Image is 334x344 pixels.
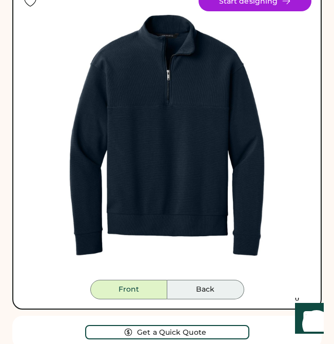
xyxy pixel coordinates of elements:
[90,280,167,299] button: Front
[285,298,329,342] iframe: Front Chat
[167,280,244,299] button: Back
[85,325,249,339] button: Get a Quick Quote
